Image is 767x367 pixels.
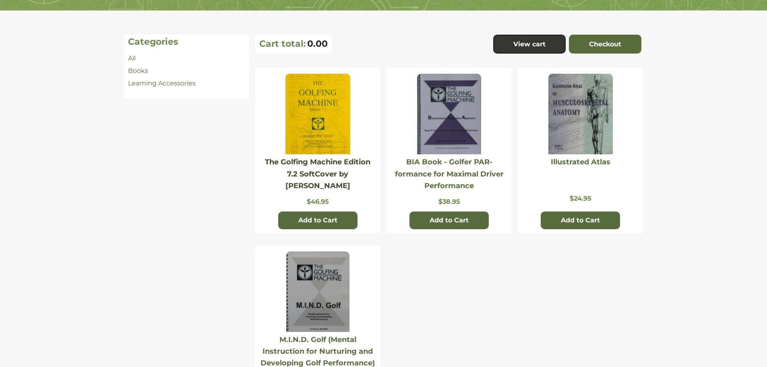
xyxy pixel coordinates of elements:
a: BIA Book - Golfer PAR-formance for Maximal Driver Performance [395,158,504,190]
a: Learning Accessories [128,79,196,87]
p: $24.95 [522,195,639,202]
img: BIA Book - Golfer PAR-formance for Maximal Driver Performance [417,74,481,154]
a: All [128,54,136,62]
a: The Golfing Machine Edition 7.2 SoftCover by [PERSON_NAME] [265,158,370,190]
p: Cart total: [259,38,306,49]
p: $46.95 [259,198,376,205]
img: The Golfing Machine Edition 7.2 SoftCover by Homer Kelley [285,74,350,154]
img: Illustrated Atlas [548,74,613,154]
h4: Categories [128,37,245,47]
button: Add to Cart [409,211,489,229]
a: Books [128,67,148,75]
img: Website-photo-MIND.jpg [286,251,349,332]
button: Add to Cart [278,211,358,229]
a: View cart [493,35,566,54]
a: Checkout [569,35,641,54]
p: $38.95 [391,198,508,205]
a: Illustrated Atlas [551,158,610,166]
span: 0.00 [307,38,328,49]
button: Add to Cart [541,211,620,229]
